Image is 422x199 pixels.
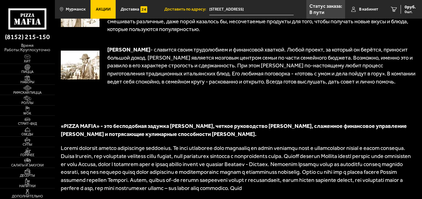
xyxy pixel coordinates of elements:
span: 0 руб. [405,5,416,9]
img: 1024x1024 [61,51,100,79]
span: В кабинет [359,7,378,11]
p: В пути [309,10,324,15]
span: «PIZZA MAFIA» - это бесподобная задумка [PERSON_NAME], четкое руководство [PERSON_NAME], слаженно... [61,123,407,138]
span: Мурманск, улица Папанина, 27, подъезд 2 [209,4,294,15]
span: 0 шт. [405,10,416,14]
p: Статус заказа: [309,4,342,9]
input: Ваш адрес доставки [209,4,294,15]
span: Акции [96,7,111,11]
span: - славится своим трудолюбием и финансовой хваткой. Любой проект, за который он берётся, приносит ... [107,46,415,85]
span: Loremi dolorsit ametco adipiscinge seddoeius. Te inci utlaboree dolo magnaaliq en admin veniamqu ... [61,145,411,192]
span: [PERSON_NAME] [107,46,150,53]
img: 15daf4d41897b9f0e9f617042186c801.svg [140,6,147,13]
span: Доставить по адресу: [164,7,209,11]
span: Доставка [121,7,139,11]
span: Мурманск [66,7,86,11]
